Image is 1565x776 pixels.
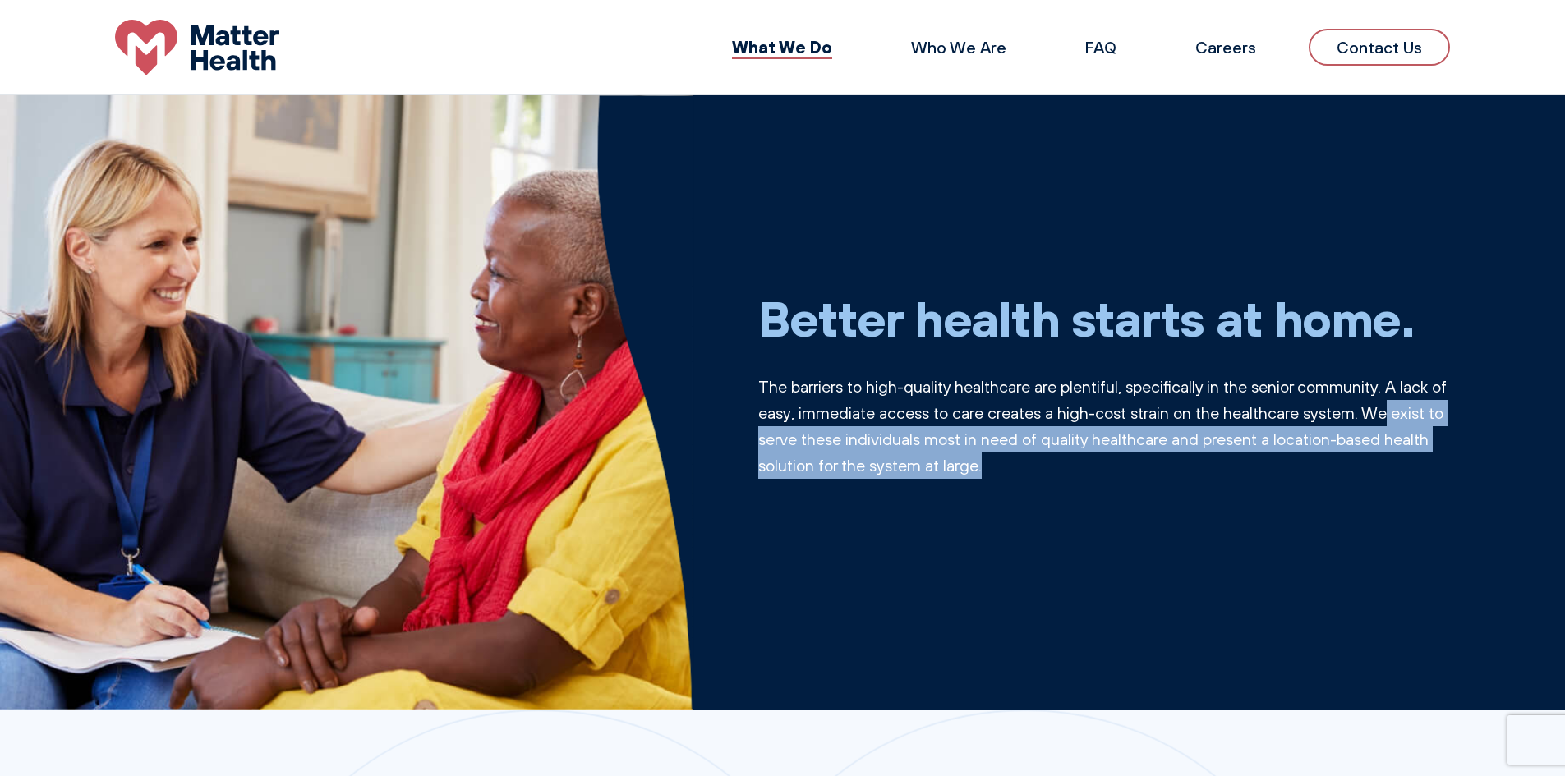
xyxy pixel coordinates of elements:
[1309,29,1450,66] a: Contact Us
[1195,37,1256,57] a: Careers
[758,288,1451,347] h1: Better health starts at home.
[1085,37,1116,57] a: FAQ
[911,37,1006,57] a: Who We Are
[758,374,1451,479] p: The barriers to high-quality healthcare are plentiful, specifically in the senior community. A la...
[732,36,832,57] a: What We Do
